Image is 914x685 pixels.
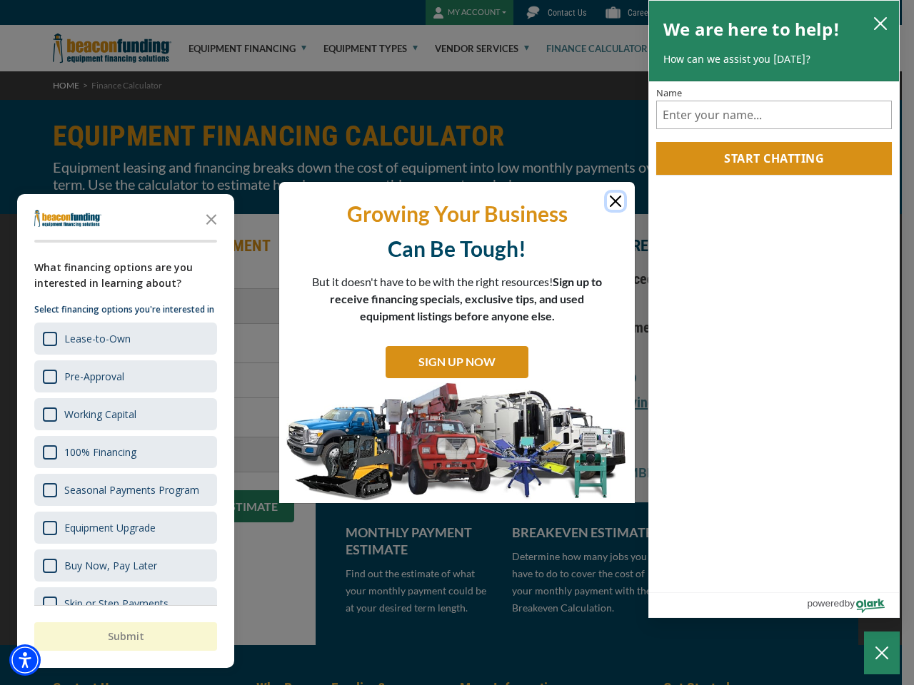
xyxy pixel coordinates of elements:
[34,210,101,227] img: Company logo
[663,15,840,44] h2: We are here to help!
[279,382,635,503] img: SIGN UP NOW
[330,275,602,323] span: Sign up to receive financing specials, exclusive tips, and used equipment listings before anyone ...
[34,549,217,582] div: Buy Now, Pay Later
[197,204,226,233] button: Close the survey
[311,273,603,325] p: But it doesn't have to be with the right resources!
[656,142,892,175] button: Start chatting
[845,594,855,612] span: by
[864,631,900,674] button: Close Chatbox
[34,512,217,544] div: Equipment Upgrade
[64,483,199,497] div: Seasonal Payments Program
[656,88,892,98] label: Name
[64,407,136,421] div: Working Capital
[663,52,885,66] p: How can we assist you [DATE]?
[34,474,217,506] div: Seasonal Payments Program
[807,594,844,612] span: powered
[64,597,169,610] div: Skip or Step Payments
[34,587,217,619] div: Skip or Step Payments
[64,521,156,534] div: Equipment Upgrade
[64,559,157,572] div: Buy Now, Pay Later
[807,593,899,617] a: Powered by Olark
[386,346,528,378] a: SIGN UP NOW
[34,436,217,468] div: 100% Financing
[64,332,131,345] div: Lease-to-Own
[34,323,217,355] div: Lease-to-Own
[34,303,217,317] p: Select financing options you're interested in
[290,235,624,263] p: Can Be Tough!
[656,101,892,129] input: Name
[9,644,41,676] div: Accessibility Menu
[64,445,136,459] div: 100% Financing
[17,194,234,668] div: Survey
[34,398,217,430] div: Working Capital
[290,200,624,228] p: Growing Your Business
[64,370,124,383] div: Pre-Approval
[34,260,217,291] div: What financing options are you interested in learning about?
[34,360,217,392] div: Pre-Approval
[869,13,892,33] button: close chatbox
[34,622,217,651] button: Submit
[607,193,624,210] button: Close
